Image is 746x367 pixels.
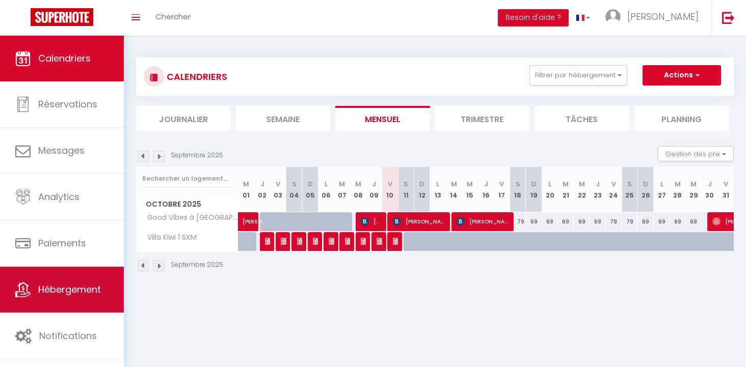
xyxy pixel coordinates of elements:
th: 05 [302,167,318,212]
a: [PERSON_NAME] [238,212,254,232]
button: Filtrer par hébergement [529,65,627,86]
span: Airbnb available) [393,232,398,251]
abbr: M [355,179,361,189]
th: 23 [590,167,605,212]
th: 29 [686,167,702,212]
span: Messages [38,144,85,157]
abbr: M [451,179,457,189]
span: Airbnb available) [329,232,334,251]
abbr: J [372,179,376,189]
div: 69 [526,212,542,231]
div: 79 [606,212,622,231]
span: Octobre 2025 [137,197,238,212]
div: 79 [622,212,637,231]
abbr: S [292,179,297,189]
abbr: S [627,179,632,189]
button: Besoin d'aide ? [498,9,569,26]
span: [PERSON_NAME] [361,212,382,231]
abbr: V [611,179,616,189]
div: 69 [558,212,574,231]
abbr: D [419,179,424,189]
th: 31 [717,167,734,212]
span: Airbnb available) [345,232,350,251]
abbr: M [579,179,585,189]
th: 20 [542,167,557,212]
div: 69 [654,212,670,231]
abbr: M [243,179,249,189]
th: 14 [446,167,462,212]
span: [PERSON_NAME] [457,212,509,231]
abbr: M [563,179,569,189]
abbr: J [708,179,712,189]
abbr: J [484,179,488,189]
th: 25 [622,167,637,212]
div: 69 [637,212,653,231]
th: 26 [637,167,653,212]
abbr: V [276,179,280,189]
p: Septembre 2025 [171,151,223,160]
th: 13 [430,167,446,212]
span: Airbnb available) [313,232,318,251]
div: 69 [590,212,605,231]
img: ... [605,9,621,24]
li: Trimestre [435,106,530,131]
th: 08 [350,167,366,212]
abbr: V [724,179,728,189]
th: 19 [526,167,542,212]
div: 69 [574,212,590,231]
abbr: S [516,179,520,189]
span: Airbnb available) [265,232,270,251]
abbr: M [339,179,345,189]
th: 09 [366,167,382,212]
span: Calendriers [38,52,91,65]
div: 69 [542,212,557,231]
th: 02 [254,167,270,212]
th: 04 [286,167,302,212]
th: 28 [670,167,685,212]
span: Airbnb available) [361,232,366,251]
span: Hébergement [38,283,101,296]
th: 24 [606,167,622,212]
abbr: D [643,179,648,189]
span: Villa Kiwi 1 SXM [138,232,199,243]
span: Paiements [38,237,86,249]
th: 07 [334,167,350,212]
th: 12 [414,167,430,212]
li: Mensuel [335,106,430,131]
th: 03 [270,167,286,212]
span: [PERSON_NAME] [393,212,445,231]
abbr: L [548,179,551,189]
th: 27 [654,167,670,212]
abbr: D [308,179,313,189]
div: 69 [686,212,702,231]
th: 18 [510,167,526,212]
span: Réservations [38,98,97,110]
th: 16 [478,167,494,212]
span: Airbnb available) [297,232,302,251]
abbr: M [467,179,473,189]
li: Tâches [535,106,629,131]
th: 21 [558,167,574,212]
abbr: J [596,179,600,189]
th: 30 [702,167,717,212]
img: logout [722,11,735,24]
abbr: J [260,179,264,189]
th: 11 [398,167,414,212]
abbr: S [404,179,408,189]
th: 15 [462,167,478,212]
span: Chercher [155,11,191,22]
th: 10 [382,167,398,212]
li: Journalier [136,106,231,131]
th: 22 [574,167,590,212]
abbr: V [388,179,392,189]
div: 69 [670,212,685,231]
span: [PERSON_NAME] [627,10,699,23]
abbr: D [531,179,537,189]
span: [PERSON_NAME] [243,207,266,226]
button: Gestion des prix [658,146,734,161]
th: 06 [318,167,334,212]
abbr: L [660,179,663,189]
span: Airbnb available) [377,232,382,251]
li: Semaine [236,106,331,131]
img: Super Booking [31,8,93,26]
